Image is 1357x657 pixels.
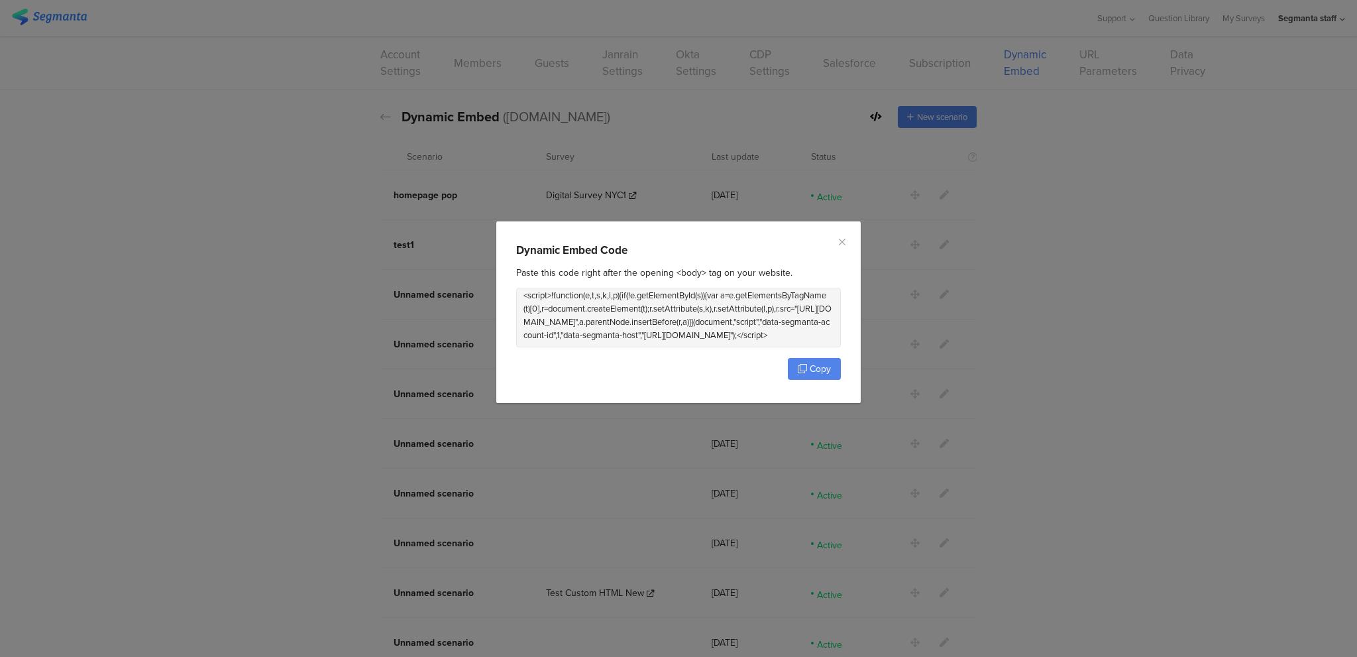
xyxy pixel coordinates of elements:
[810,362,831,376] span: Copy
[516,245,627,256] div: Dynamic Embed Code
[837,235,847,250] button: Close
[496,221,861,403] div: dialog
[788,358,841,380] button: Copy
[516,266,841,280] div: Paste this code right after the opening <body> tag on your website.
